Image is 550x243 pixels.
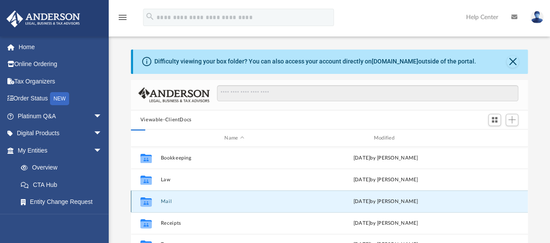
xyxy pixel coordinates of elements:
div: [DATE] by [PERSON_NAME] [312,154,459,162]
a: Digital Productsarrow_drop_down [6,125,115,142]
a: Home [6,38,115,56]
a: Tax Organizers [6,73,115,90]
button: Bookkeeping [160,155,308,161]
span: arrow_drop_down [93,107,111,125]
a: Overview [12,159,115,176]
i: search [145,12,155,21]
button: Viewable-ClientDocs [140,116,192,124]
button: Receipts [160,220,308,226]
a: [DOMAIN_NAME] [372,58,418,65]
div: Modified [312,134,460,142]
a: Entity Change Request [12,193,115,211]
div: Name [160,134,308,142]
button: Mail [160,199,308,204]
i: menu [117,12,128,23]
div: [DATE] by [PERSON_NAME] [312,176,459,184]
div: [DATE] by [PERSON_NAME] [312,220,459,227]
div: NEW [50,92,69,105]
button: Close [507,56,519,68]
a: Platinum Q&Aarrow_drop_down [6,107,115,125]
div: id [135,134,157,142]
button: Add [506,114,519,126]
span: arrow_drop_down [93,125,111,143]
a: menu [117,17,128,23]
img: Anderson Advisors Platinum Portal [4,10,83,27]
div: Difficulty viewing your box folder? You can also access your account directly on outside of the p... [154,57,476,66]
div: id [463,134,524,142]
button: Law [160,177,308,183]
img: User Pic [530,11,543,23]
a: CTA Hub [12,176,115,193]
a: Binder Walkthrough [12,210,115,228]
a: Online Ordering [6,56,115,73]
button: Switch to Grid View [488,114,501,126]
span: arrow_drop_down [93,142,111,160]
div: [DATE] by [PERSON_NAME] [312,198,459,206]
a: Order StatusNEW [6,90,115,108]
input: Search files and folders [217,85,518,102]
a: My Entitiesarrow_drop_down [6,142,115,159]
